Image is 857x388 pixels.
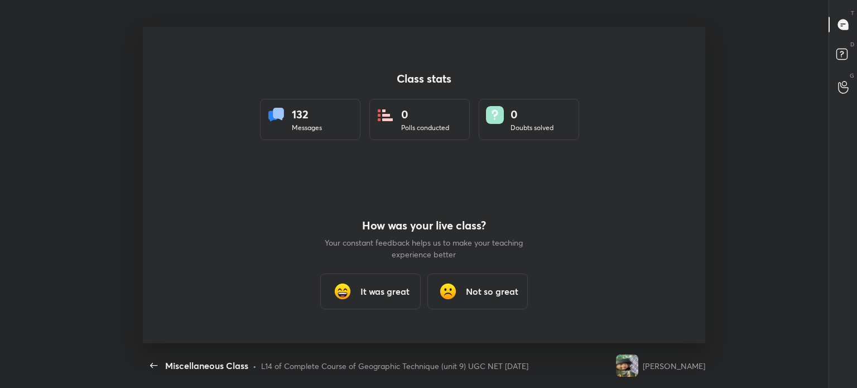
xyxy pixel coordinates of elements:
img: statsMessages.856aad98.svg [267,106,285,124]
p: T [851,9,854,17]
div: 132 [292,106,322,123]
p: G [850,71,854,80]
div: Messages [292,123,322,133]
div: Miscellaneous Class [165,359,248,372]
p: Your constant feedback helps us to make your teaching experience better [324,237,524,260]
div: Doubts solved [511,123,553,133]
h3: Not so great [466,285,518,298]
img: 2534a1df85ac4c5ab70e39738227ca1b.jpg [616,355,638,377]
div: 0 [401,106,449,123]
p: D [850,40,854,49]
img: grinning_face_with_smiling_eyes_cmp.gif [331,280,354,303]
img: doubts.8a449be9.svg [486,106,504,124]
img: frowning_face_cmp.gif [437,280,459,303]
h4: Class stats [260,72,588,85]
div: 0 [511,106,553,123]
div: [PERSON_NAME] [643,360,705,372]
img: statsPoll.b571884d.svg [377,106,394,124]
h4: How was your live class? [324,219,524,232]
div: • [253,360,257,372]
h3: It was great [360,285,410,298]
div: L14 of Complete Course of Geographic Technique (unit 9) UGC NET [DATE] [261,360,528,372]
div: Polls conducted [401,123,449,133]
